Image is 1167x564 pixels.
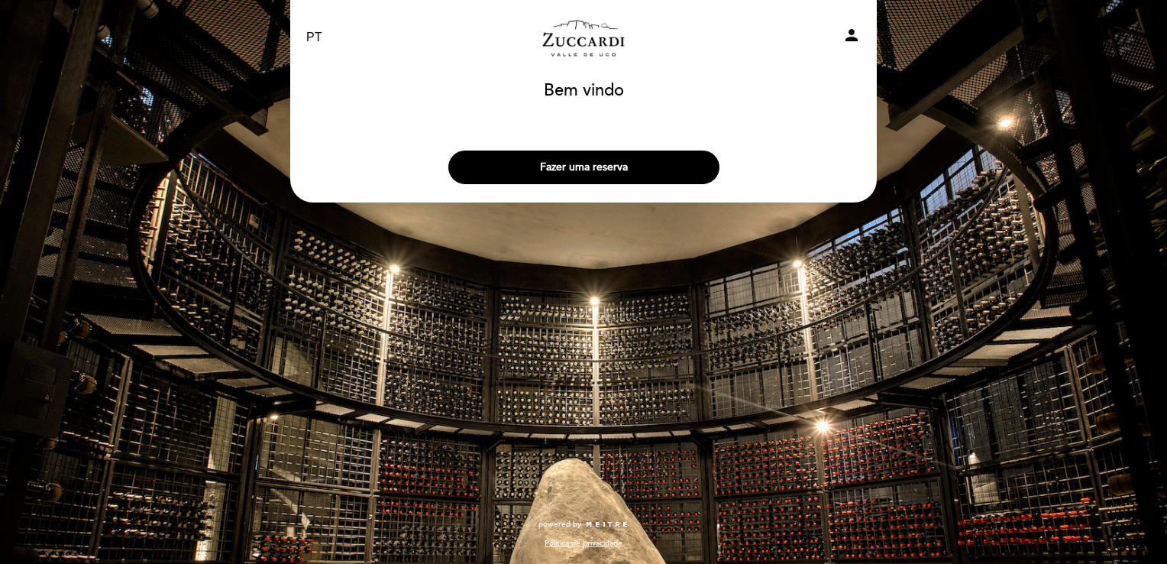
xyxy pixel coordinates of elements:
i: person [842,26,861,44]
a: Zuccardi Valle de Uco - Turismo [488,17,679,59]
a: powered by [538,519,629,530]
a: Política de privacidade [545,538,622,549]
button: Fazer uma reserva [448,151,719,184]
button: person [842,26,861,50]
h1: Bem vindo [544,82,624,100]
img: MEITRE [585,521,629,529]
span: powered by [538,519,581,530]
